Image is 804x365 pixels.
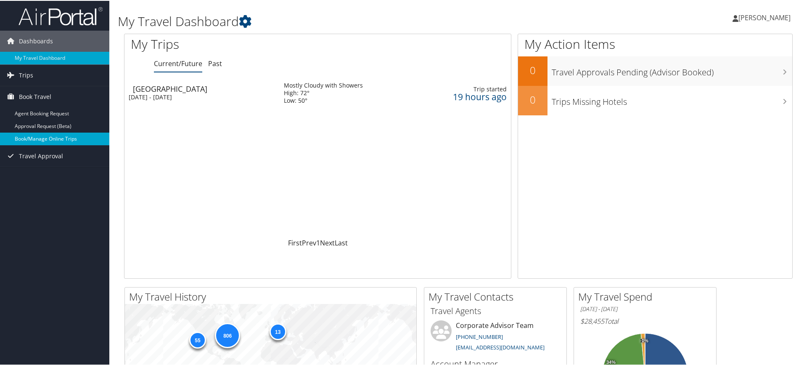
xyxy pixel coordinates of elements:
[215,322,240,347] div: 806
[302,237,316,247] a: Prev
[284,88,363,96] div: High: 72°
[208,58,222,67] a: Past
[269,322,286,339] div: 13
[580,316,604,325] span: $28,455
[518,92,547,106] h2: 0
[288,237,302,247] a: First
[189,331,206,348] div: 55
[320,237,335,247] a: Next
[19,145,63,166] span: Travel Approval
[518,35,792,52] h1: My Action Items
[118,12,572,29] h1: My Travel Dashboard
[456,332,503,340] a: [PHONE_NUMBER]
[642,338,648,343] tspan: 0%
[552,61,792,77] h3: Travel Approvals Pending (Advisor Booked)
[131,35,344,52] h1: My Trips
[431,304,560,316] h3: Travel Agents
[19,85,51,107] span: Book Travel
[738,12,791,21] span: [PERSON_NAME]
[133,84,275,92] div: [GEOGRAPHIC_DATA]
[456,343,545,350] a: [EMAIL_ADDRESS][DOMAIN_NAME]
[733,4,799,29] a: [PERSON_NAME]
[580,316,710,325] h6: Total
[552,91,792,107] h3: Trips Missing Hotels
[518,85,792,115] a: 0Trips Missing Hotels
[518,62,547,77] h2: 0
[129,289,416,303] h2: My Travel History
[335,237,348,247] a: Last
[518,56,792,85] a: 0Travel Approvals Pending (Advisor Booked)
[426,92,507,100] div: 19 hours ago
[426,85,507,92] div: Trip started
[284,81,363,88] div: Mostly Cloudy with Showers
[19,64,33,85] span: Trips
[580,304,710,312] h6: [DATE] - [DATE]
[640,338,647,343] tspan: 1%
[154,58,202,67] a: Current/Future
[606,359,616,364] tspan: 34%
[316,237,320,247] a: 1
[578,289,716,303] h2: My Travel Spend
[19,30,53,51] span: Dashboards
[284,96,363,104] div: Low: 50°
[129,93,271,100] div: [DATE] - [DATE]
[428,289,566,303] h2: My Travel Contacts
[426,320,564,354] li: Corporate Advisor Team
[19,5,103,25] img: airportal-logo.png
